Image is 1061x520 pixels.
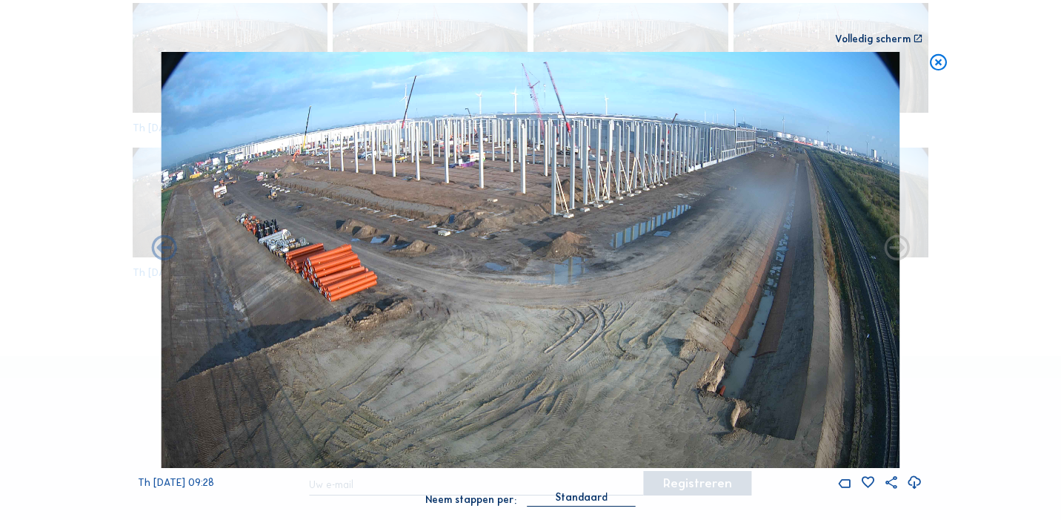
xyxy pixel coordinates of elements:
div: Standaard [528,491,636,507]
img: Image [161,52,899,468]
div: Neem stappen per: [425,495,516,505]
div: Standaard [556,491,608,504]
div: Volledig scherm [835,34,911,45]
i: Forward [149,234,179,264]
span: Th [DATE] 09:28 [138,476,214,489]
i: Back [882,234,912,264]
